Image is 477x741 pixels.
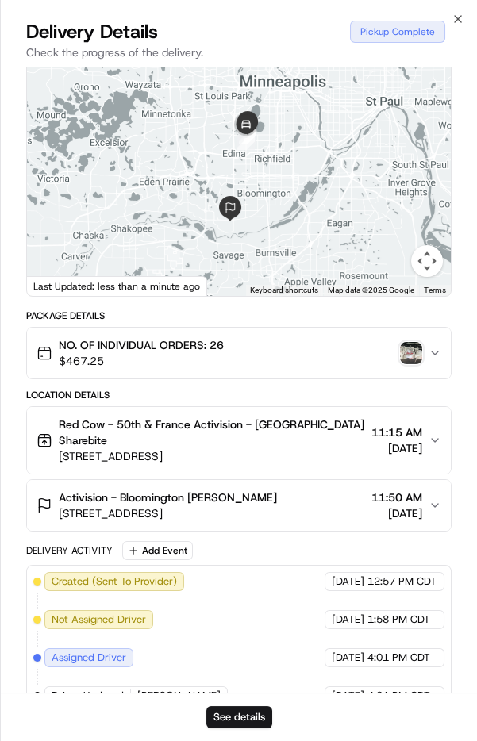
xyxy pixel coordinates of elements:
[27,328,451,378] button: NO. OF INDIVIDUAL ORDERS: 26$467.25photo_proof_of_pickup image
[158,268,192,280] span: Pylon
[332,574,364,589] span: [DATE]
[112,267,192,280] a: Powered byPylon
[27,276,207,296] div: Last Updated: less than a minute ago
[411,245,443,277] button: Map camera controls
[134,231,147,244] div: 💻
[16,151,44,179] img: 1736555255976-a54dd68f-1ca7-489b-9aae-adbdc363a1c4
[52,651,126,665] span: Assigned Driver
[59,505,277,521] span: [STREET_ADDRESS]
[122,541,193,560] button: Add Event
[26,389,452,401] div: Location Details
[52,612,146,627] span: Not Assigned Driver
[59,448,365,464] span: [STREET_ADDRESS]
[54,151,260,167] div: Start new chat
[27,407,451,474] button: Red Cow - 50th & France Activision - [GEOGRAPHIC_DATA] Sharebite[STREET_ADDRESS]11:15 AM[DATE]
[371,440,422,456] span: [DATE]
[250,285,318,296] button: Keyboard shortcuts
[206,706,272,728] button: See details
[328,286,414,294] span: Map data ©2025 Google
[371,490,422,505] span: 11:50 AM
[400,342,422,364] img: photo_proof_of_pickup image
[332,689,364,703] span: [DATE]
[31,275,83,296] a: Open this area in Google Maps (opens a new window)
[371,505,422,521] span: [DATE]
[332,651,364,665] span: [DATE]
[59,353,224,369] span: $467.25
[367,651,430,665] span: 4:01 PM CDT
[424,286,446,294] a: Terms (opens in new tab)
[27,480,451,531] button: Activision - Bloomington [PERSON_NAME][STREET_ADDRESS]11:50 AM[DATE]
[26,44,452,60] p: Check the progress of the delivery.
[137,689,221,703] span: [PERSON_NAME]
[150,229,255,245] span: API Documentation
[16,231,29,244] div: 📗
[41,102,262,118] input: Clear
[59,417,365,448] span: Red Cow - 50th & France Activision - [GEOGRAPHIC_DATA] Sharebite
[332,612,364,627] span: [DATE]
[59,337,224,353] span: NO. OF INDIVIDUAL ORDERS: 26
[128,223,261,251] a: 💻API Documentation
[59,490,277,505] span: Activision - Bloomington [PERSON_NAME]
[10,223,128,251] a: 📗Knowledge Base
[26,309,452,322] div: Package Details
[32,229,121,245] span: Knowledge Base
[31,275,83,296] img: Google
[52,574,177,589] span: Created (Sent To Provider)
[52,689,124,703] span: Driver Updated
[26,544,113,557] div: Delivery Activity
[367,612,430,627] span: 1:58 PM CDT
[367,574,437,589] span: 12:57 PM CDT
[367,689,430,703] span: 4:01 PM CDT
[371,424,422,440] span: 11:15 AM
[54,167,201,179] div: We're available if you need us!
[26,19,158,44] span: Delivery Details
[270,155,289,175] button: Start new chat
[16,15,48,47] img: Nash
[16,63,289,88] p: Welcome 👋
